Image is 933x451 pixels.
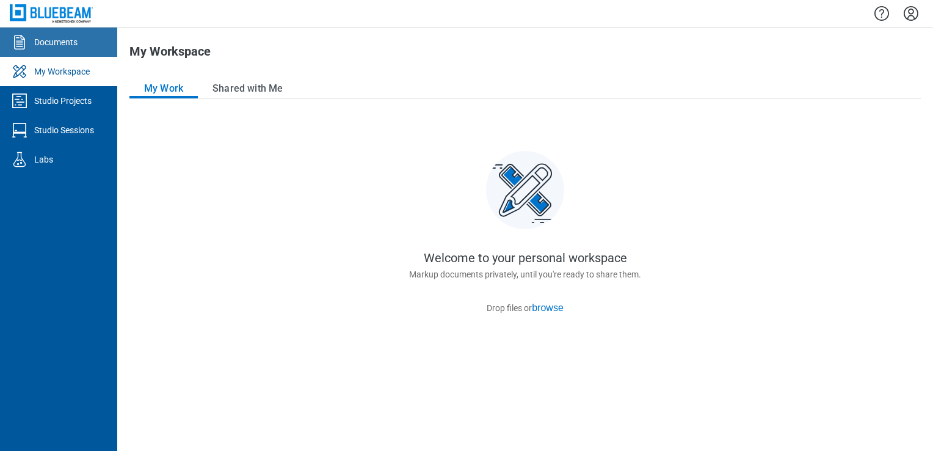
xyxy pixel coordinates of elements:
svg: Documents [10,32,29,52]
p: Drop files or [487,302,564,313]
h1: My Workspace [129,45,211,64]
svg: My Workspace [10,62,29,81]
div: Labs [34,153,53,166]
svg: Labs [10,150,29,169]
div: Studio Sessions [34,124,94,136]
p: Welcome to your personal workspace [424,251,627,265]
button: Settings [901,3,921,24]
button: My Work [129,79,198,98]
div: Studio Projects [34,95,92,107]
div: Documents [34,36,78,48]
svg: Studio Sessions [10,120,29,140]
svg: Studio Projects [10,91,29,111]
p: Markup documents privately, until you're ready to share them. [409,269,641,289]
button: browse [532,302,564,313]
img: Bluebeam, Inc. [10,4,93,22]
div: My Workspace [34,65,90,78]
button: Shared with Me [198,79,297,98]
